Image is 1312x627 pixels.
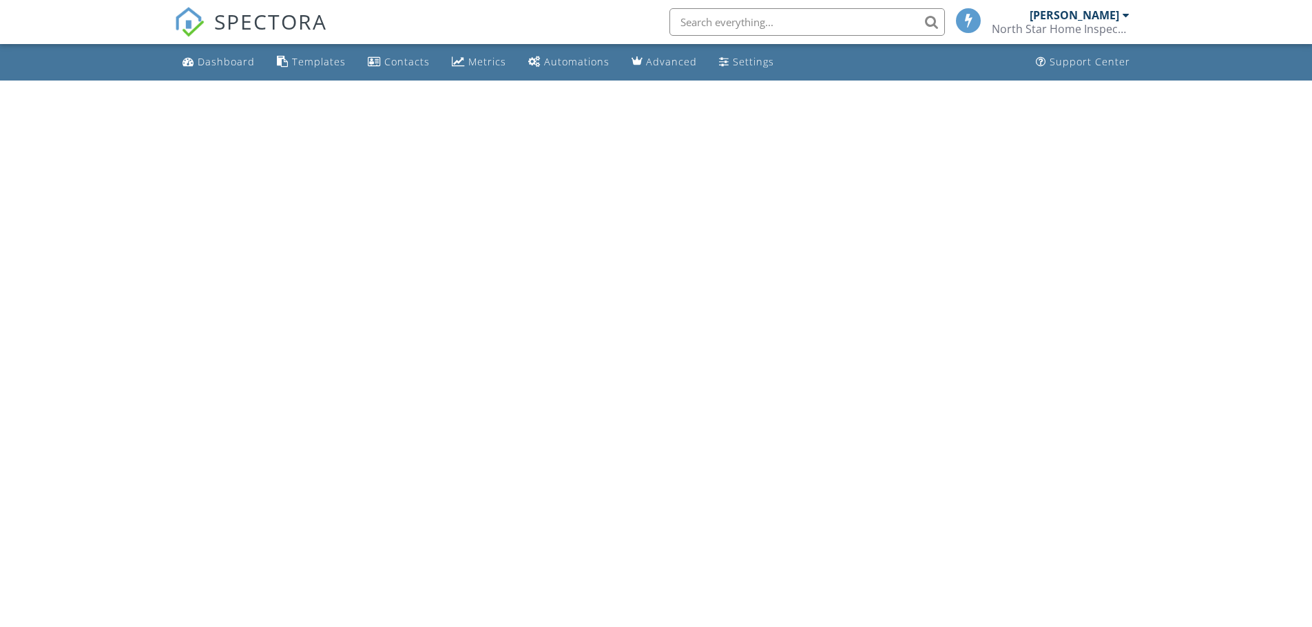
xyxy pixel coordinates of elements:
[1030,50,1136,75] a: Support Center
[669,8,945,36] input: Search everything...
[446,50,512,75] a: Metrics
[992,22,1129,36] div: North Star Home Inspection
[214,7,327,36] span: SPECTORA
[177,50,260,75] a: Dashboard
[1050,55,1130,68] div: Support Center
[174,19,327,47] a: SPECTORA
[626,50,702,75] a: Advanced
[646,55,697,68] div: Advanced
[198,55,255,68] div: Dashboard
[1030,8,1119,22] div: [PERSON_NAME]
[544,55,610,68] div: Automations
[733,55,774,68] div: Settings
[714,50,780,75] a: Settings
[384,55,430,68] div: Contacts
[271,50,351,75] a: Templates
[292,55,346,68] div: Templates
[523,50,615,75] a: Automations (Basic)
[174,7,205,37] img: The Best Home Inspection Software - Spectora
[468,55,506,68] div: Metrics
[362,50,435,75] a: Contacts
